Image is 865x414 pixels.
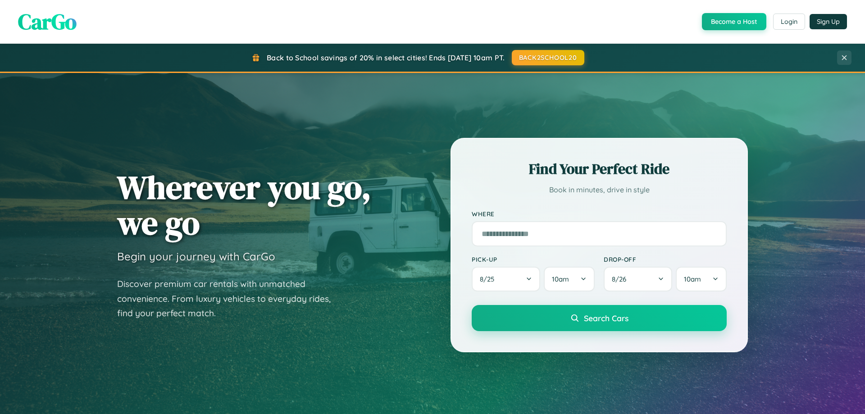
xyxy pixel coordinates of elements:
span: 10am [552,275,569,283]
button: BACK2SCHOOL20 [512,50,584,65]
span: 8 / 25 [480,275,499,283]
button: Become a Host [702,13,766,30]
button: 8/26 [604,267,672,291]
button: 10am [676,267,727,291]
button: 8/25 [472,267,540,291]
button: Search Cars [472,305,727,331]
p: Book in minutes, drive in style [472,183,727,196]
button: 10am [544,267,595,291]
span: Search Cars [584,313,628,323]
button: Sign Up [810,14,847,29]
h1: Wherever you go, we go [117,169,371,241]
span: CarGo [18,7,77,36]
button: Login [773,14,805,30]
label: Drop-off [604,255,727,263]
span: Back to School savings of 20% in select cities! Ends [DATE] 10am PT. [267,53,505,62]
span: 8 / 26 [612,275,631,283]
label: Pick-up [472,255,595,263]
h3: Begin your journey with CarGo [117,250,275,263]
label: Where [472,210,727,218]
span: 10am [684,275,701,283]
h2: Find Your Perfect Ride [472,159,727,179]
p: Discover premium car rentals with unmatched convenience. From luxury vehicles to everyday rides, ... [117,277,342,321]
